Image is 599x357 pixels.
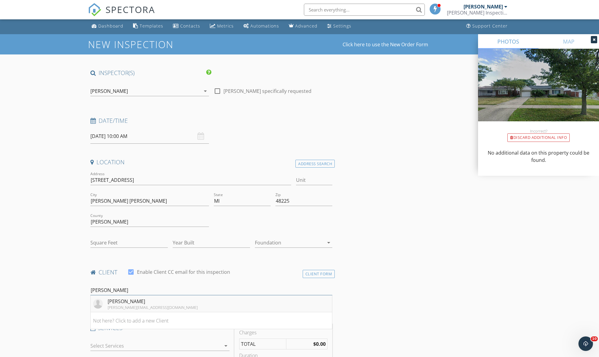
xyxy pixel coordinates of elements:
strong: $0.00 [313,341,326,347]
div: Incorrect? [478,129,599,133]
a: SPECTORA [88,8,155,21]
a: PHOTOS [478,34,539,49]
h4: INSPECTOR(S) [90,69,211,77]
input: Search everything... [304,4,425,16]
span: SPECTORA [106,3,155,16]
div: Support Center [472,23,508,29]
a: Dashboard [89,21,126,32]
div: Templates [140,23,163,29]
div: Discard Additional info [507,133,570,142]
div: Metrics [217,23,234,29]
label: [PERSON_NAME] specifically requested [223,88,311,94]
div: Contacts [180,23,200,29]
a: Advanced [286,21,320,32]
div: [PERSON_NAME][EMAIL_ADDRESS][DOMAIN_NAME] [108,305,198,310]
label: Enable Client CC email for this inspection [137,269,230,275]
div: Russ Inspections [447,10,507,16]
div: Advanced [295,23,317,29]
div: [PERSON_NAME] [108,298,198,305]
div: [PERSON_NAME] [464,4,503,10]
div: Settings [333,23,351,29]
img: The Best Home Inspection Software - Spectora [88,3,101,16]
li: Not here? Click to add a new Client [91,312,332,329]
a: Automations (Basic) [241,21,282,32]
input: Search for a Client [90,285,333,295]
div: Automations [250,23,279,29]
a: MAP [539,34,599,49]
a: Templates [131,21,166,32]
i: arrow_drop_down [222,342,230,349]
iframe: Intercom live chat [578,336,593,351]
input: Select date [90,129,209,144]
a: Settings [325,21,354,32]
a: Metrics [207,21,236,32]
i: arrow_drop_down [325,239,332,246]
div: Charges [239,329,327,336]
div: Dashboard [98,23,123,29]
img: default-user-f0147aede5fd5fa78ca7ade42f37bd4542148d508eef1c3d3ea960f66861d68b.jpg [93,299,103,309]
h4: Date/Time [90,117,333,125]
td: TOTAL [239,339,286,349]
div: [PERSON_NAME] [90,88,128,94]
h4: client [90,268,333,276]
h1: New Inspection [88,39,222,50]
a: Support Center [464,21,510,32]
p: No additional data on this property could be found. [485,149,592,164]
img: streetview [478,49,599,136]
a: Click here to use the New Order Form [343,42,428,47]
a: Contacts [171,21,203,32]
i: arrow_drop_down [202,87,209,95]
h4: Location [90,158,333,166]
span: 10 [591,336,598,341]
div: Client Form [303,270,335,278]
div: Address Search [295,160,335,168]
